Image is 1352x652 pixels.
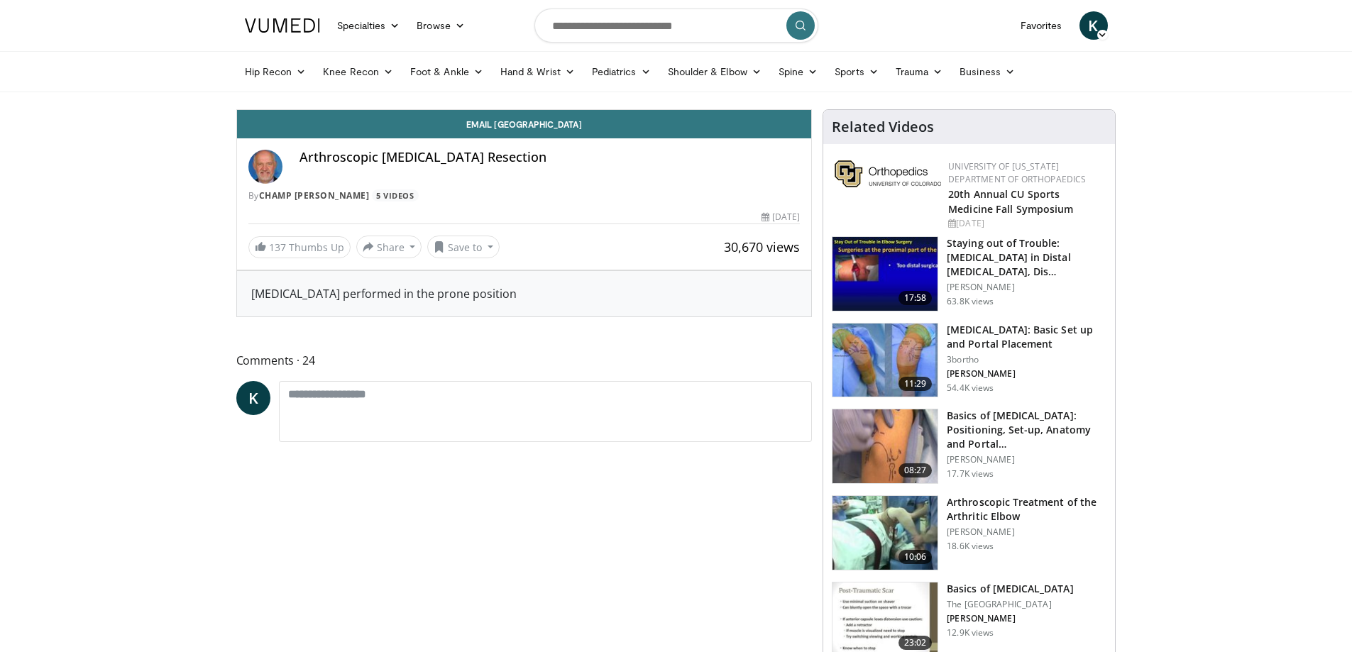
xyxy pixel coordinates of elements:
a: Champ [PERSON_NAME] [259,189,370,201]
p: [PERSON_NAME] [947,613,1073,624]
div: [DATE] [762,211,800,223]
span: 17:58 [898,291,933,305]
img: b6cb6368-1f97-4822-9cbd-ab23a8265dd2.150x105_q85_crop-smart_upscale.jpg [832,409,938,483]
a: Hand & Wrist [492,57,583,86]
h3: Arthroscopic Treatment of the Arthritic Elbow [947,495,1106,524]
h3: Basics of [MEDICAL_DATA]: Positioning, Set-up, Anatomy and Portal… [947,409,1106,451]
a: K [1079,11,1108,40]
div: [DATE] [948,217,1104,230]
a: Favorites [1012,11,1071,40]
span: 08:27 [898,463,933,477]
p: 63.8K views [947,296,994,307]
p: 3bortho [947,354,1106,365]
span: 10:06 [898,550,933,564]
p: [PERSON_NAME] [947,526,1106,538]
img: VuMedi Logo [245,18,320,33]
input: Search topics, interventions [534,9,818,43]
a: Business [951,57,1023,86]
img: Q2xRg7exoPLTwO8X4xMDoxOjB1O8AjAz_1.150x105_q85_crop-smart_upscale.jpg [832,237,938,311]
a: Trauma [887,57,952,86]
p: [PERSON_NAME] [947,368,1106,380]
button: Share [356,236,422,258]
button: Save to [427,236,500,258]
img: abboud_3.png.150x105_q85_crop-smart_upscale.jpg [832,324,938,397]
a: 5 Videos [372,189,419,201]
p: 18.6K views [947,541,994,552]
a: Browse [408,11,473,40]
p: 54.4K views [947,382,994,394]
a: Pediatrics [583,57,659,86]
div: By [248,189,801,202]
h3: Staying out of Trouble: [MEDICAL_DATA] in Distal [MEDICAL_DATA], Dis… [947,236,1106,279]
h3: [MEDICAL_DATA]: Basic Set up and Portal Placement [947,323,1106,351]
a: University of [US_STATE] Department of Orthopaedics [948,160,1086,185]
p: [PERSON_NAME] [947,454,1106,465]
a: 10:06 Arthroscopic Treatment of the Arthritic Elbow [PERSON_NAME] 18.6K views [832,495,1106,570]
span: 137 [269,241,286,254]
img: 38495_0000_3.png.150x105_q85_crop-smart_upscale.jpg [832,496,938,570]
h3: Basics of [MEDICAL_DATA] [947,582,1073,596]
a: Foot & Ankle [402,57,492,86]
img: 355603a8-37da-49b6-856f-e00d7e9307d3.png.150x105_q85_autocrop_double_scale_upscale_version-0.2.png [835,160,941,187]
span: Comments 24 [236,351,813,370]
p: 17.7K views [947,468,994,480]
a: K [236,381,270,415]
a: 20th Annual CU Sports Medicine Fall Symposium [948,187,1073,216]
a: Sports [826,57,887,86]
h4: Arthroscopic [MEDICAL_DATA] Resection [299,150,801,165]
span: 30,670 views [724,238,800,255]
a: 11:29 [MEDICAL_DATA]: Basic Set up and Portal Placement 3bortho [PERSON_NAME] 54.4K views [832,323,1106,398]
p: The [GEOGRAPHIC_DATA] [947,599,1073,610]
p: [PERSON_NAME] [947,282,1106,293]
a: 137 Thumbs Up [248,236,351,258]
a: Specialties [329,11,409,40]
a: 17:58 Staying out of Trouble: [MEDICAL_DATA] in Distal [MEDICAL_DATA], Dis… [PERSON_NAME] 63.8K v... [832,236,1106,311]
span: 23:02 [898,636,933,650]
a: Spine [770,57,826,86]
p: 12.9K views [947,627,994,639]
a: Email [GEOGRAPHIC_DATA] [237,110,812,138]
span: 11:29 [898,377,933,391]
a: Shoulder & Elbow [659,57,770,86]
a: 08:27 Basics of [MEDICAL_DATA]: Positioning, Set-up, Anatomy and Portal… [PERSON_NAME] 17.7K views [832,409,1106,484]
div: [MEDICAL_DATA] performed in the prone position [251,285,798,302]
img: Avatar [248,150,282,184]
a: Hip Recon [236,57,315,86]
h4: Related Videos [832,118,934,136]
a: Knee Recon [314,57,402,86]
